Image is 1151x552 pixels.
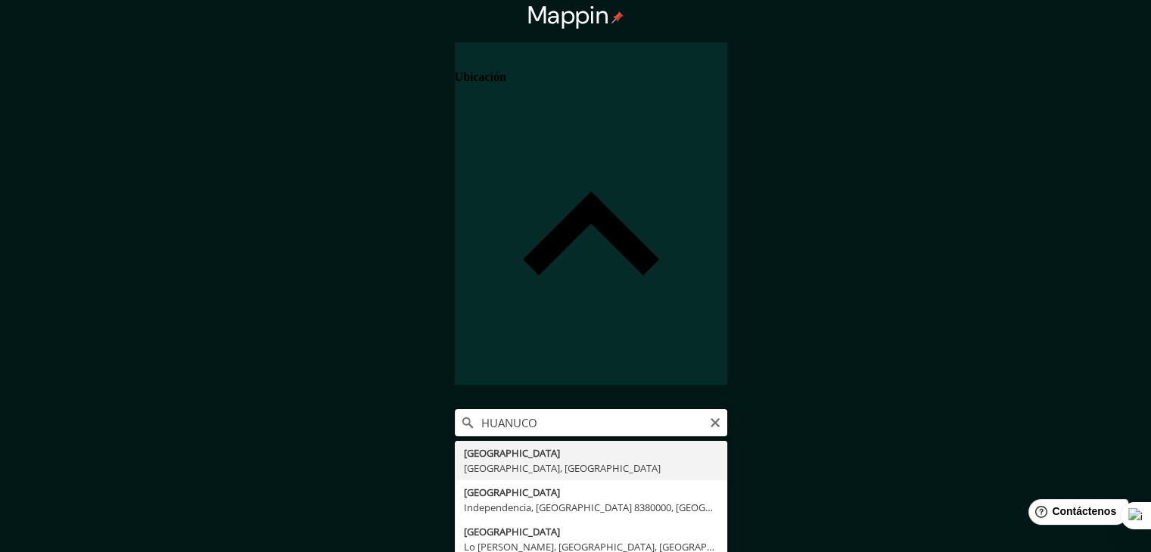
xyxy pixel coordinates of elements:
[709,414,721,429] button: Claro
[1016,493,1134,535] iframe: Lanzador de widgets de ayuda
[464,501,772,514] font: Independencia, [GEOGRAPHIC_DATA] 8380000, [GEOGRAPHIC_DATA]
[455,70,506,83] font: Ubicación
[455,42,727,385] div: Ubicación
[464,485,560,499] font: [GEOGRAPHIC_DATA]
[455,409,727,436] input: Elige tu ciudad o zona
[464,446,560,460] font: [GEOGRAPHIC_DATA]
[611,11,624,23] img: pin-icon.png
[464,525,560,538] font: [GEOGRAPHIC_DATA]
[464,461,661,475] font: [GEOGRAPHIC_DATA], [GEOGRAPHIC_DATA]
